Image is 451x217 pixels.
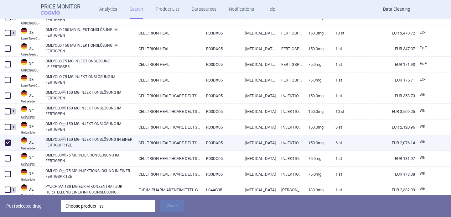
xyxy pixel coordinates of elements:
[353,57,415,72] a: EUR 171.93
[420,171,425,176] span: Wholesale price without VAT
[277,135,303,151] a: INJEKTIONSLSG.
[415,153,438,163] a: Wh
[65,200,151,212] div: Choose product list
[134,25,201,41] a: CELLTRION HEAL.
[303,167,330,182] a: 75.0mg
[415,106,438,116] a: Wh
[21,147,41,150] abbr: Gelbe liste — Gelbe Liste online database by Medizinische Medien Informations GmbH (MMI), Germany
[420,46,427,50] span: Ex-factory price
[353,182,415,198] a: EUR 2,382.99
[41,10,69,15] span: COGVIO
[16,90,41,103] a: DEDEGelbe liste
[10,108,16,114] div: 1
[134,182,201,198] a: EURIM-PHARM ARZNEIMITTEL GMBH
[420,140,425,144] span: Wholesale price without VAT
[16,43,41,56] a: DEDELauerTaxe CGM
[420,61,427,66] span: Ex-factory price
[45,121,134,132] a: OMLYCLO 150 MG INJEKTIONSLÖSUNG IM FERTIGPEN
[201,182,240,198] a: L04AC05
[303,151,330,166] a: 75.0mg
[10,124,16,130] div: 1
[21,90,27,97] img: Germany
[241,104,277,119] a: [MEDICAL_DATA]
[16,121,41,134] a: DEDEGelbe liste
[16,74,41,87] a: DEDELauerTaxe CGM
[21,100,41,103] abbr: Gelbe liste — Gelbe Liste online database by Medizinische Medien Informations GmbH (MMI), Germany
[21,84,41,87] abbr: LauerTaxe CGM — Complex database for German drug information provided by commercial provider CGM ...
[21,178,41,181] abbr: Gelbe liste — Gelbe Liste online database by Medizinische Medien Informations GmbH (MMI), Germany
[134,135,201,151] a: CELLTRION HEALTHCARE DEUTSCHLAND GMBH
[61,200,155,212] div: Choose product list
[277,72,303,88] a: FERTIGSPRITZEN
[353,119,415,135] a: EUR 2,120.96
[21,75,27,81] img: Germany
[134,88,201,103] a: CELLTRION HEALTHCARE DEUTSCHLAND GMBH
[415,91,438,100] a: Wh
[21,162,41,166] abbr: Gelbe liste — Gelbe Liste online database by Medizinische Medien Informations GmbH (MMI), Germany
[201,104,240,119] a: R03DX05
[201,41,240,56] a: R03DX05
[303,72,330,88] a: 75.0mg
[277,104,303,119] a: INJEKTIONSLSG.
[21,115,41,119] abbr: Gelbe liste — Gelbe Liste online database by Medizinische Medien Informations GmbH (MMI), Germany
[241,88,277,103] a: [MEDICAL_DATA]
[303,135,330,151] a: 150.0mg
[277,182,303,198] a: [PERSON_NAME]. ZUR [PERSON_NAME]. E. INF.-LSG.
[16,168,41,181] a: DEDEGelbe liste
[45,168,134,179] a: OMLYCLO 75 MG INJEKTIONSLÖSUNG IN EINER FERTIGSPRITZE
[45,152,134,164] a: OMLYCLO 75 MG INJEKTIONSLÖSUNG IM FERTIGPEN
[277,151,303,166] a: INJEKTIONSLSG.
[331,119,353,135] a: 6 ST
[21,43,27,50] img: Germany
[134,167,201,182] a: CELLTRION HEALTHCARE DEUTSCHLAND GMBH
[331,88,353,103] a: 1 ST
[45,27,134,38] a: OMLYCLO 150 MG INJEKTIONSLÖSUNG IM FERTIGPEN
[331,167,353,182] a: 1 ST
[241,151,277,166] a: [MEDICAL_DATA]
[420,156,425,160] span: Wholesale price without VAT
[21,106,27,112] img: Germany
[10,187,16,193] div: 1
[45,184,134,195] a: PYZCHIVA 130 MG EURIM KONZENTRAT ZUR HERSTELLUNG EINER INFUSIONSLÖSUNG
[241,72,277,88] a: [MEDICAL_DATA] 75 MG
[303,88,330,103] a: 150.0mg
[331,182,353,198] a: 1 ST
[45,137,134,148] a: OMLYCLO 150 MG INJEKTIONSLÖSUNG IN EINER FERTIGSPRITZE
[331,135,353,151] a: 6 ST
[201,72,240,88] a: R03DX05
[16,58,41,71] a: DEDELauerTaxe CGM
[16,27,41,40] a: DEDELauerTaxe CGM
[16,152,41,166] a: DEDEGelbe liste
[420,93,425,97] span: Wholesale price without VAT
[415,138,438,147] a: Wh
[277,119,303,135] a: INJEKTIONSLSG.
[21,28,27,34] img: Germany
[303,182,330,198] a: 130.0mg
[21,68,41,71] abbr: LauerTaxe CGM — Complex database for German drug information provided by commercial provider CGM ...
[303,57,330,72] a: 75.0mg
[420,187,425,191] span: Wholesale price without VAT
[160,200,184,212] button: Save
[41,3,80,15] a: Price MonitorCOGVIO
[21,184,27,191] img: Germany
[21,131,41,134] abbr: Gelbe liste — Gelbe Liste online database by Medizinische Medien Informations GmbH (MMI), Germany
[21,137,27,144] img: Germany
[21,21,41,24] abbr: LauerTaxe CGM — Complex database for German drug information provided by commercial provider CGM ...
[241,119,277,135] a: [MEDICAL_DATA]
[331,25,353,41] a: 10 St
[201,25,240,41] a: R03DX05
[134,104,201,119] a: CELLTRION HEALTHCARE DEUTSCHLAND GMBH
[277,167,303,182] a: INJEKTIONSLSG.
[331,41,353,56] a: 1 St
[241,182,277,198] a: [MEDICAL_DATA]
[201,119,240,135] a: R03DX05
[21,122,27,128] img: Germany
[241,57,277,72] a: [MEDICAL_DATA] 75 MG
[277,41,303,56] a: FERTIGSPRITZEN
[331,104,353,119] a: 10 ST
[303,41,330,56] a: 150.0mg
[353,135,415,151] a: EUR 2,076.14
[303,104,330,119] a: 150.0mg
[415,59,438,69] a: Ex-F
[353,167,415,182] a: EUR 178.08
